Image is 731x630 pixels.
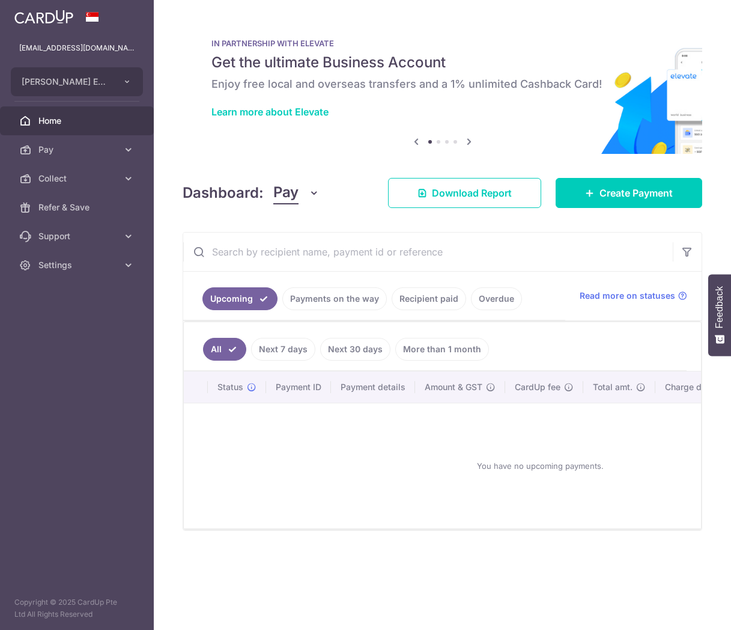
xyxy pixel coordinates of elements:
a: Payments on the way [282,287,387,310]
button: Feedback - Show survey [708,274,731,356]
span: Status [217,381,243,393]
a: Next 30 days [320,338,390,361]
img: Renovation banner [183,19,702,154]
span: Charge date [665,381,714,393]
span: [PERSON_NAME] EYE CARE PTE. LTD. [22,76,111,88]
span: Total amt. [593,381,632,393]
span: Amount & GST [425,381,482,393]
th: Payment details [331,372,415,403]
h6: Enjoy free local and overseas transfers and a 1% unlimited Cashback Card! [211,77,673,91]
span: Home [38,115,118,127]
a: Learn more about Elevate [211,106,329,118]
th: Payment ID [266,372,331,403]
span: Refer & Save [38,201,118,213]
span: Settings [38,259,118,271]
span: Feedback [714,286,725,328]
a: All [203,338,246,361]
span: Create Payment [599,186,673,200]
input: Search by recipient name, payment id or reference [183,233,673,271]
img: CardUp [14,10,73,24]
button: Pay [273,182,320,204]
a: Upcoming [202,287,278,310]
p: IN PARTNERSHIP WITH ELEVATE [211,38,673,48]
span: Download Report [432,186,512,200]
a: Overdue [471,287,522,310]
a: Next 7 days [251,338,315,361]
h5: Get the ultimate Business Account [211,53,673,72]
a: Recipient paid [392,287,466,310]
span: Read more on statuses [580,290,675,302]
span: CardUp fee [515,381,560,393]
a: Download Report [388,178,541,208]
h4: Dashboard: [183,182,264,204]
a: More than 1 month [395,338,489,361]
p: [EMAIL_ADDRESS][DOMAIN_NAME] [19,42,135,54]
a: Create Payment [556,178,702,208]
span: Pay [38,144,118,156]
span: Support [38,230,118,242]
span: Collect [38,173,118,185]
span: Pay [273,182,299,204]
button: [PERSON_NAME] EYE CARE PTE. LTD. [11,67,143,96]
a: Read more on statuses [580,290,687,302]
